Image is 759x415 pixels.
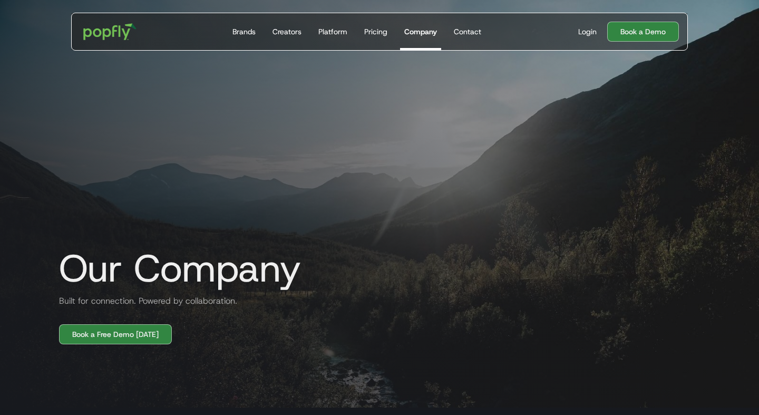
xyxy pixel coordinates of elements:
[607,22,679,42] a: Book a Demo
[318,26,347,37] div: Platform
[454,26,481,37] div: Contact
[578,26,597,37] div: Login
[574,26,601,37] a: Login
[228,13,260,50] a: Brands
[51,295,237,307] h2: Built for connection. Powered by collaboration.
[59,324,172,344] a: Book a Free Demo [DATE]
[268,13,306,50] a: Creators
[404,26,437,37] div: Company
[314,13,352,50] a: Platform
[450,13,485,50] a: Contact
[76,16,144,47] a: home
[232,26,256,37] div: Brands
[360,13,392,50] a: Pricing
[400,13,441,50] a: Company
[51,247,301,289] h1: Our Company
[273,26,301,37] div: Creators
[364,26,387,37] div: Pricing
